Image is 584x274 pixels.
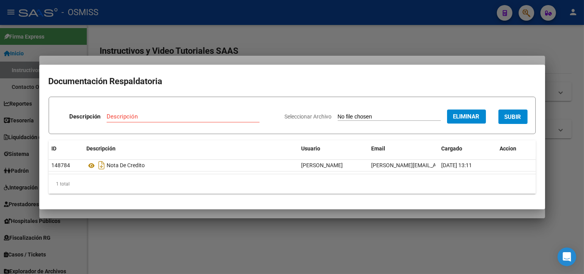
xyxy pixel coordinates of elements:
[52,145,57,152] span: ID
[49,140,84,157] datatable-header-cell: ID
[87,145,116,152] span: Descripción
[298,140,368,157] datatable-header-cell: Usuario
[372,162,541,168] span: [PERSON_NAME][EMAIL_ADDRESS][PERSON_NAME][DOMAIN_NAME]
[368,140,438,157] datatable-header-cell: Email
[87,159,295,171] div: Nota De Credito
[558,247,576,266] div: Open Intercom Messenger
[372,145,386,152] span: Email
[447,110,486,124] button: Eliminar
[84,140,298,157] datatable-header-cell: Descripción
[52,162,70,168] span: 148784
[438,140,497,157] datatable-header-cell: Cargado
[285,113,332,120] span: Seleccionar Archivo
[442,162,472,168] span: [DATE] 13:11
[302,145,321,152] span: Usuario
[49,74,536,89] h2: Documentación Respaldatoria
[505,113,521,120] span: SUBIR
[442,145,463,152] span: Cargado
[97,159,107,171] i: Descargar documento
[497,140,536,157] datatable-header-cell: Accion
[498,110,528,124] button: SUBIR
[49,174,536,194] div: 1 total
[302,162,343,168] span: [PERSON_NAME]
[500,145,517,152] span: Accion
[453,113,480,120] span: Eliminar
[69,112,100,121] p: Descripción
